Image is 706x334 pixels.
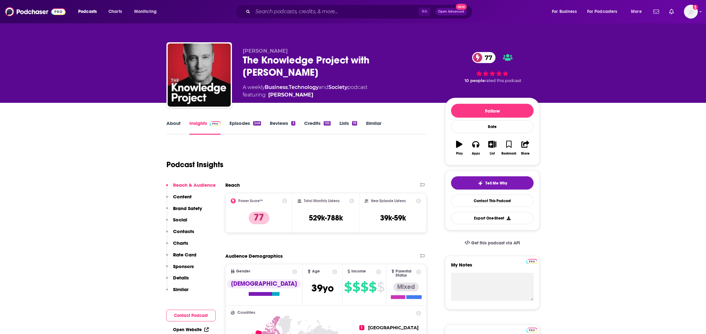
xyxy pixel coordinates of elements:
[484,137,501,159] button: List
[319,84,328,90] span: and
[312,269,320,273] span: Age
[168,44,231,107] img: The Knowledge Project with Shane Parrish
[5,6,66,18] img: Podchaser - Follow, Share and Rate Podcasts
[359,325,364,330] span: 1
[237,311,255,315] span: Countries
[74,7,105,17] button: open menu
[456,4,467,10] span: New
[451,137,467,159] button: Play
[166,182,216,194] button: Reach & Audience
[339,120,357,135] a: Lists19
[587,7,617,16] span: For Podcasters
[467,137,484,159] button: Apps
[377,282,384,292] span: $
[225,253,283,259] h2: Audience Demographics
[304,120,331,135] a: Credits135
[166,194,192,205] button: Content
[166,286,188,298] button: Similar
[253,7,419,17] input: Search podcasts, credits, & more...
[460,235,525,251] a: Get this podcast via API
[501,137,517,159] button: Bookmark
[451,176,534,190] button: tell me why sparkleTell Me Why
[380,213,406,223] h3: 39k-59k
[189,120,221,135] a: InsightsPodchaser Pro
[451,120,534,133] div: Rate
[344,282,352,292] span: $
[627,7,650,17] button: open menu
[173,182,216,188] p: Reach & Audience
[485,78,521,83] span: rated this podcast
[268,91,313,99] div: [PERSON_NAME]
[451,104,534,118] button: Follow
[684,5,698,19] img: User Profile
[517,137,534,159] button: Share
[229,120,261,135] a: Episodes249
[166,310,216,321] button: Contact Podcast
[225,182,240,188] h2: Reach
[130,7,165,17] button: open menu
[241,4,478,19] div: Search podcasts, credits, & more...
[173,217,187,223] p: Social
[173,327,209,332] a: Open Website
[352,282,360,292] span: $
[396,269,415,278] span: Parental Status
[173,286,188,292] p: Similar
[472,152,480,155] div: Apps
[270,120,295,135] a: Reviews3
[393,283,419,291] div: Mixed
[526,259,537,264] img: Podchaser Pro
[361,282,368,292] span: $
[173,263,194,269] p: Sponsors
[485,181,507,186] span: Tell Me Why
[438,10,464,13] span: Open Advanced
[583,7,627,17] button: open menu
[253,121,261,126] div: 249
[465,78,485,83] span: 10 people
[501,152,516,155] div: Bookmark
[352,121,357,126] div: 19
[526,328,537,333] img: Podchaser Pro
[456,152,463,155] div: Play
[249,212,269,224] p: 77
[351,269,366,273] span: Income
[173,275,189,281] p: Details
[451,212,534,224] button: Export One-Sheet
[371,199,406,203] h2: New Episode Listens
[521,152,529,155] div: Share
[324,121,331,126] div: 135
[309,213,343,223] h3: 529k-788k
[693,5,698,10] svg: Add a profile image
[478,52,495,63] span: 77
[166,217,187,228] button: Social
[366,120,381,135] a: Similar
[173,252,196,258] p: Rate Card
[166,240,188,252] button: Charts
[104,7,126,17] a: Charts
[667,6,676,17] a: Show notifications dropdown
[108,7,122,16] span: Charts
[166,205,202,217] button: Brand Safety
[288,84,289,90] span: ,
[243,48,288,54] span: [PERSON_NAME]
[684,5,698,19] span: Logged in as sashagoldin
[173,205,202,211] p: Brand Safety
[651,6,662,17] a: Show notifications dropdown
[490,152,495,155] div: List
[311,282,334,294] span: 39 yo
[369,282,376,292] span: $
[210,121,221,126] img: Podchaser Pro
[227,279,301,288] div: [DEMOGRAPHIC_DATA]
[291,121,295,126] div: 3
[472,52,495,63] a: 77
[166,252,196,263] button: Rate Card
[166,263,194,275] button: Sponsors
[304,199,339,203] h2: Total Monthly Listens
[134,7,157,16] span: Monitoring
[445,48,540,87] div: 77 10 peoplerated this podcast
[419,8,430,16] span: ⌘ K
[166,275,189,286] button: Details
[173,194,192,200] p: Content
[243,84,367,99] div: A weekly podcast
